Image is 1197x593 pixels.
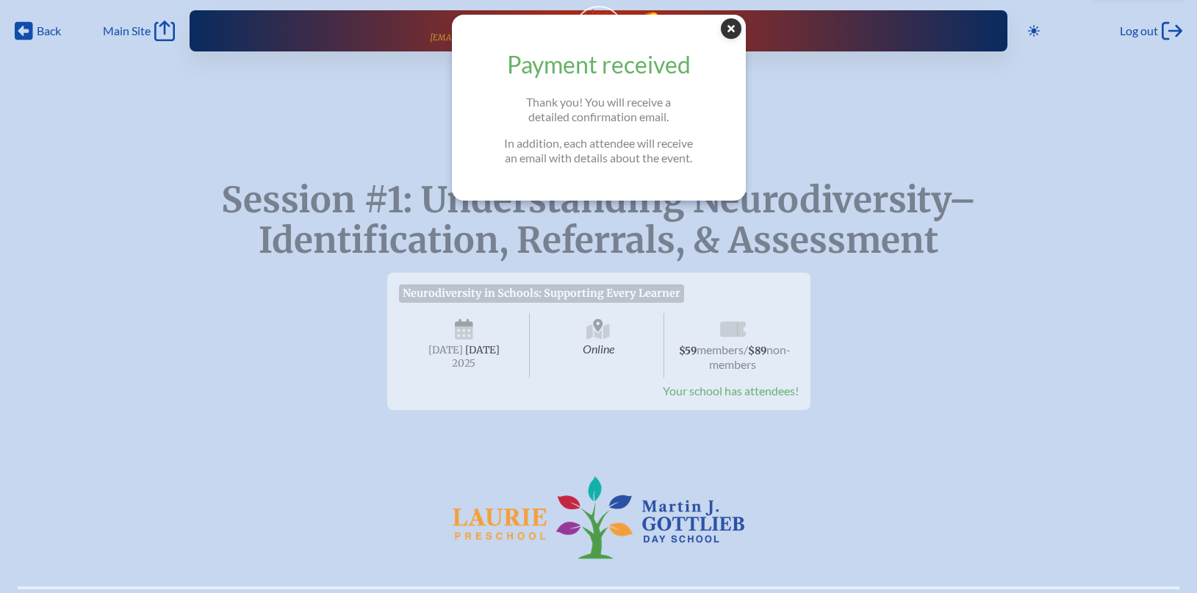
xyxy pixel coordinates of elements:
p: In addition, each attendee will receive an email with details about the event. [475,136,722,165]
img: Martin J. Gottlieb Day School [452,475,746,560]
span: Back [37,24,61,38]
a: FCIS LogoEvents [630,12,729,38]
a: Main Site [103,21,175,41]
span: [DATE] [465,344,500,356]
span: Future Ready [628,35,960,46]
a: User Avatar [574,6,624,56]
h1: Payment received [475,50,722,79]
span: Your school has attendees! [663,384,799,398]
span: $59 [679,345,697,357]
p: [EMAIL_ADDRESS][DOMAIN_NAME] [430,33,568,43]
span: non-members [709,342,791,371]
span: members [697,342,744,356]
span: Main Site [103,24,151,38]
div: FCIS Events — Future ready [630,12,961,46]
span: Online [533,313,664,378]
p: Thank you! You will receive a detailed confirmation email. [475,95,722,124]
span: Log out [1120,24,1158,38]
span: Neurodiversity in Schools: Supporting Every Learner [399,284,685,302]
span: $89 [748,345,766,357]
span: Session #1: Understanding Neurodiversity–Identification, Referrals, & Assessment [221,178,977,262]
img: Florida Council of Independent Schools [630,12,668,35]
span: / [744,342,748,356]
span: 2025 [411,358,518,369]
span: [PERSON_NAME] [456,15,567,33]
span: [DATE] [428,344,463,356]
a: [PERSON_NAME][EMAIL_ADDRESS][DOMAIN_NAME] [237,16,568,46]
